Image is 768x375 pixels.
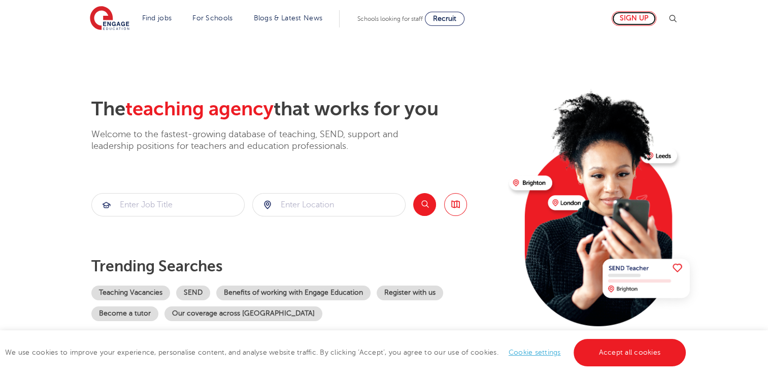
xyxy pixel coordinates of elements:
a: Accept all cookies [574,339,686,366]
a: For Schools [192,14,232,22]
p: Welcome to the fastest-growing database of teaching, SEND, support and leadership positions for t... [91,129,426,152]
button: Search [413,193,436,216]
a: SEND [176,286,210,300]
a: Sign up [612,11,656,26]
div: Submit [91,193,245,216]
input: Submit [92,194,244,216]
div: Submit [252,193,406,216]
a: Become a tutor [91,306,158,321]
input: Submit [253,194,405,216]
p: Trending searches [91,257,501,275]
a: Teaching Vacancies [91,286,170,300]
a: Our coverage across [GEOGRAPHIC_DATA] [164,306,322,321]
h2: The that works for you [91,98,501,121]
span: Recruit [433,15,456,22]
a: Blogs & Latest News [254,14,323,22]
a: Register with us [377,286,443,300]
img: Engage Education [90,6,129,32]
a: Benefits of working with Engage Education [216,286,371,300]
a: Cookie settings [509,349,561,356]
a: Recruit [425,12,464,26]
span: teaching agency [125,98,274,120]
a: Find jobs [142,14,172,22]
span: We use cookies to improve your experience, personalise content, and analyse website traffic. By c... [5,349,688,356]
span: Schools looking for staff [357,15,423,22]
